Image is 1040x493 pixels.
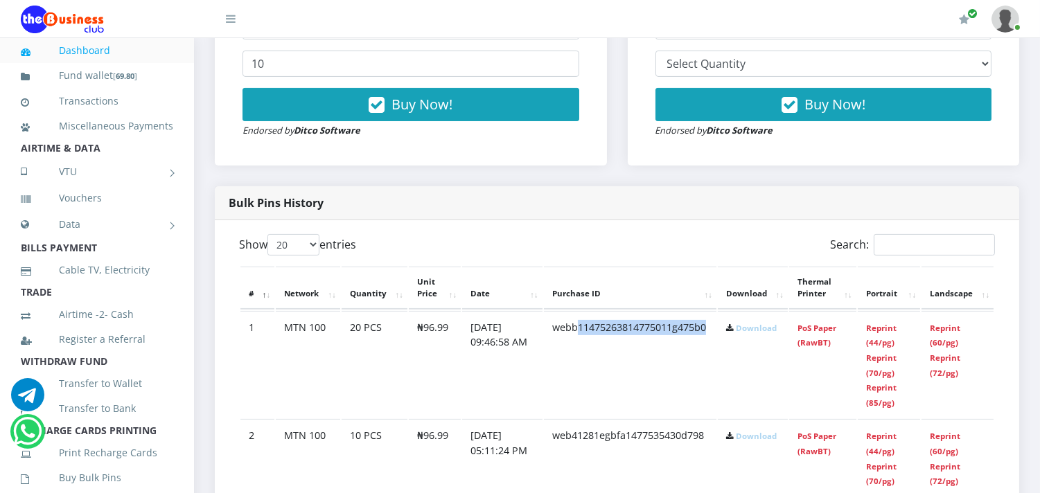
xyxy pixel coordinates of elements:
[544,311,716,418] td: webb11475263814775011g475b0
[21,85,173,117] a: Transactions
[544,267,716,310] th: Purchase ID: activate to sort column ascending
[797,323,836,348] a: PoS Paper (RawBT)
[243,124,360,136] small: Endorsed by
[21,254,173,286] a: Cable TV, Electricity
[462,267,543,310] th: Date: activate to sort column ascending
[967,8,978,19] span: Renew/Upgrade Subscription
[276,267,340,310] th: Network: activate to sort column ascending
[858,267,920,310] th: Portrait: activate to sort column ascending
[267,234,319,256] select: Showentries
[930,323,960,348] a: Reprint (60/pg)
[21,154,173,189] a: VTU
[240,267,274,310] th: #: activate to sort column descending
[804,95,865,114] span: Buy Now!
[866,323,897,348] a: Reprint (44/pg)
[830,234,995,256] label: Search:
[789,267,856,310] th: Thermal Printer: activate to sort column ascending
[342,267,407,310] th: Quantity: activate to sort column ascending
[409,267,461,310] th: Unit Price: activate to sort column ascending
[930,461,960,487] a: Reprint (72/pg)
[116,71,134,81] b: 69.80
[462,311,543,418] td: [DATE] 09:46:58 AM
[11,388,44,411] a: Chat for support
[294,124,360,136] strong: Ditco Software
[276,311,340,418] td: MTN 100
[21,368,173,400] a: Transfer to Wallet
[21,110,173,142] a: Miscellaneous Payments
[922,267,994,310] th: Landscape: activate to sort column ascending
[707,124,773,136] strong: Ditco Software
[21,393,173,424] a: Transfer to Bank
[930,431,960,456] a: Reprint (60/pg)
[21,437,173,469] a: Print Recharge Cards
[113,71,137,81] small: [ ]
[718,267,788,310] th: Download: activate to sort column ascending
[21,323,173,355] a: Register a Referral
[21,207,173,242] a: Data
[21,60,173,92] a: Fund wallet[69.80]
[655,88,992,121] button: Buy Now!
[930,352,960,378] a: Reprint (72/pg)
[409,311,461,418] td: ₦96.99
[736,431,777,441] a: Download
[991,6,1019,33] img: User
[866,431,897,456] a: Reprint (44/pg)
[959,14,969,25] i: Renew/Upgrade Subscription
[655,124,773,136] small: Endorsed by
[229,195,324,210] strong: Bulk Pins History
[866,461,897,487] a: Reprint (70/pg)
[239,234,356,256] label: Show entries
[866,382,897,408] a: Reprint (85/pg)
[797,431,836,456] a: PoS Paper (RawBT)
[342,311,407,418] td: 20 PCS
[874,234,995,256] input: Search:
[21,35,173,66] a: Dashboard
[736,323,777,333] a: Download
[866,352,897,378] a: Reprint (70/pg)
[243,51,579,77] input: Enter Quantity
[21,182,173,214] a: Vouchers
[14,425,42,448] a: Chat for support
[21,6,104,33] img: Logo
[240,311,274,418] td: 1
[21,298,173,330] a: Airtime -2- Cash
[243,88,579,121] button: Buy Now!
[391,95,452,114] span: Buy Now!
